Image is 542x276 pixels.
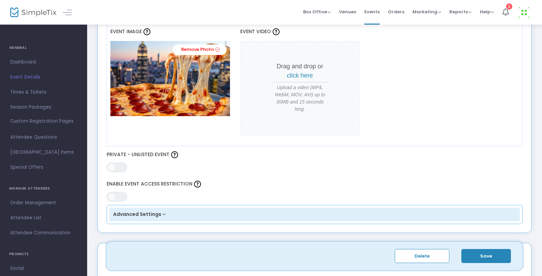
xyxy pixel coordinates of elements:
span: Box Office [303,9,331,15]
span: Attendee List [10,213,77,222]
span: Help [480,9,494,15]
h4: GENERAL [9,41,78,55]
span: Upload a video (MP4, WebM, MOV, AVI) up to 30MB and 15 seconds long. [272,84,328,113]
span: Reports [449,9,472,15]
span: Event Details [10,73,77,82]
img: question-mark [144,28,150,35]
span: Order Management [10,198,77,207]
img: question-mark [273,28,280,35]
div: 2 [506,3,512,10]
span: Event Video [240,28,271,35]
span: click here [287,72,313,79]
span: Event Image [110,28,142,35]
button: Advanced Settings [109,208,520,221]
span: [GEOGRAPHIC_DATA] Items [10,148,77,157]
button: Delete [395,249,449,263]
img: question-mark [171,151,178,158]
p: Drag and drop or [272,62,328,80]
h4: PROMOTE [9,247,78,261]
span: Custom Registration Pages [10,118,73,125]
span: Social [10,264,77,273]
span: Season Packages [10,103,77,112]
span: Marketing [412,9,441,15]
span: Attendee Questions [10,133,77,142]
h4: MANAGE ATTENDEES [9,182,78,195]
span: Attendee Communication [10,229,77,237]
button: Save [461,249,511,263]
span: Times & Tickets [10,88,77,97]
img: SimpleTixManlyThings-PizzaWalkingTour.jpg [110,41,230,116]
span: Special Offers [10,163,77,172]
a: Remove Photo [173,44,227,55]
span: Venues [339,3,356,20]
span: Dashboard [10,58,77,67]
label: Private - Unlisted Event [107,150,523,160]
label: Enable Event Access Restriction [107,179,523,189]
img: question-mark [194,181,201,188]
span: Orders [388,3,404,20]
span: Events [364,3,380,20]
